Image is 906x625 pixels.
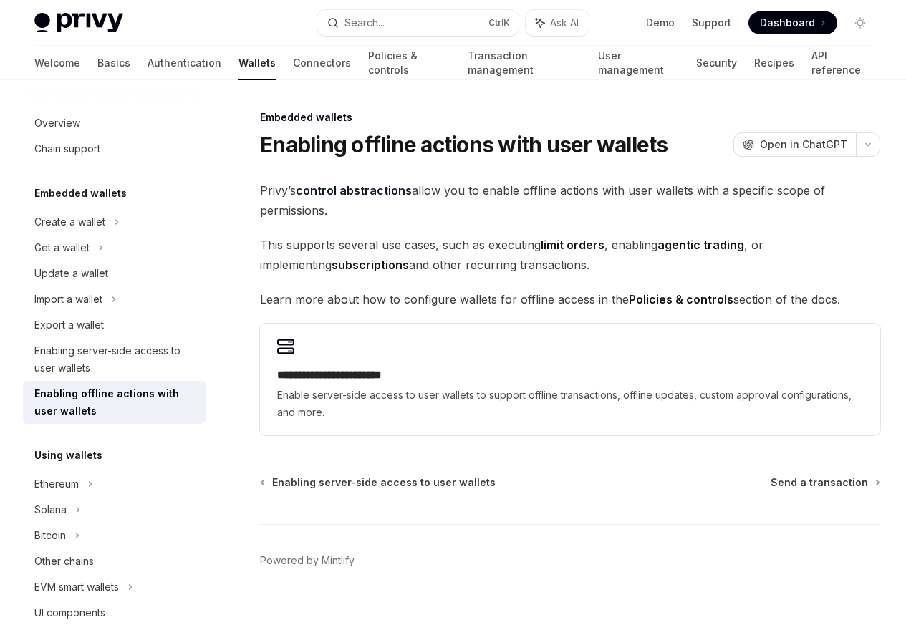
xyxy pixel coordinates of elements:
div: Ethereum [34,475,79,493]
a: **** **** **** **** ****Enable server-side access to user wallets to support offline transactions... [260,324,880,435]
a: API reference [811,46,872,80]
button: Search...CtrlK [317,10,519,36]
span: Send a transaction [771,475,868,490]
strong: subscriptions [332,258,409,272]
strong: agentic trading [657,238,744,252]
a: Recipes [754,46,794,80]
div: Update a wallet [34,265,108,282]
a: Export a wallet [23,312,206,338]
span: Ask AI [550,16,579,30]
a: Update a wallet [23,261,206,286]
strong: limit orders [541,238,604,252]
span: Dashboard [760,16,815,30]
a: Powered by Mintlify [260,553,355,568]
button: Ask AI [526,10,589,36]
a: Enabling server-side access to user wallets [23,338,206,381]
a: Authentication [148,46,221,80]
a: Enabling server-side access to user wallets [261,475,496,490]
div: Overview [34,115,80,132]
a: Connectors [293,46,351,80]
div: Export a wallet [34,316,104,334]
div: Embedded wallets [260,110,880,125]
div: Get a wallet [34,239,90,256]
div: Enabling server-side access to user wallets [34,342,198,377]
a: Overview [23,110,206,136]
div: Import a wallet [34,291,102,308]
a: Security [696,46,737,80]
span: Learn more about how to configure wallets for offline access in the section of the docs. [260,289,880,309]
a: Policies & controls [368,46,450,80]
div: EVM smart wallets [34,578,119,596]
a: Other chains [23,548,206,574]
span: Enabling server-side access to user wallets [272,475,496,490]
a: Demo [646,16,675,30]
a: Dashboard [748,11,837,34]
span: Privy’s allow you to enable offline actions with user wallets with a specific scope of permissions. [260,180,880,221]
span: This supports several use cases, such as executing , enabling , or implementing and other recurri... [260,235,880,275]
div: Enabling offline actions with user wallets [34,385,198,420]
h5: Using wallets [34,447,102,464]
a: Enabling offline actions with user wallets [23,381,206,424]
button: Toggle dark mode [849,11,872,34]
a: User management [598,46,679,80]
a: control abstractions [296,183,412,198]
img: light logo [34,13,123,33]
a: Wallets [238,46,276,80]
a: Welcome [34,46,80,80]
div: Solana [34,501,67,518]
a: Basics [97,46,130,80]
span: Open in ChatGPT [760,137,847,152]
div: Search... [344,14,385,32]
a: Transaction management [468,46,582,80]
a: Chain support [23,136,206,162]
a: Send a transaction [771,475,879,490]
div: Other chains [34,553,94,570]
div: Bitcoin [34,527,66,544]
button: Open in ChatGPT [733,132,856,157]
div: Create a wallet [34,213,105,231]
strong: Policies & controls [629,292,733,306]
span: Ctrl K [488,17,510,29]
h5: Embedded wallets [34,185,127,202]
div: Chain support [34,140,100,158]
h1: Enabling offline actions with user wallets [260,132,668,158]
div: UI components [34,604,105,621]
a: Support [692,16,731,30]
span: Enable server-side access to user wallets to support offline transactions, offline updates, custo... [277,387,863,421]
